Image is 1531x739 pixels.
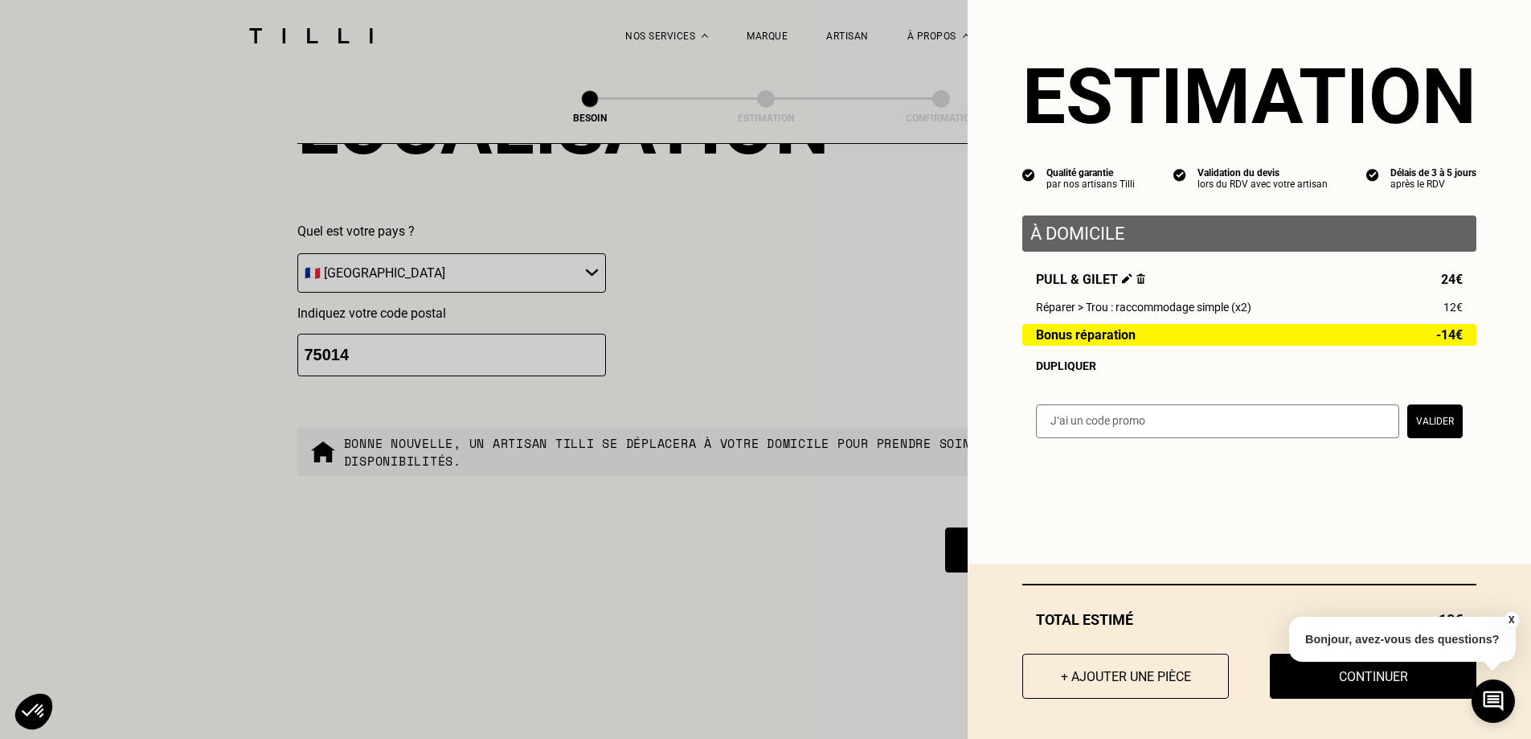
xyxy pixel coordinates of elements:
div: Qualité garantie [1046,167,1135,179]
span: 12€ [1443,301,1463,314]
img: icon list info [1366,167,1379,182]
div: Validation du devis [1197,167,1328,179]
span: Pull & gilet [1036,272,1145,287]
div: Délais de 3 à 5 jours [1390,167,1476,179]
span: Bonus réparation [1036,328,1136,342]
span: -14€ [1436,328,1463,342]
button: X [1503,611,1519,629]
img: Éditer [1122,273,1132,284]
img: Supprimer [1136,273,1145,284]
p: À domicile [1030,224,1468,244]
button: Valider [1407,404,1463,438]
p: Bonjour, avez-vous des questions? [1289,617,1516,662]
span: Réparer > Trou : raccommodage simple (x2) [1036,301,1251,314]
img: icon list info [1022,167,1035,182]
span: 24€ [1441,272,1463,287]
section: Estimation [1022,51,1476,142]
button: Continuer [1270,654,1476,699]
img: icon list info [1173,167,1186,182]
input: J‘ai un code promo [1036,404,1399,438]
button: + Ajouter une pièce [1022,654,1229,699]
div: lors du RDV avec votre artisan [1197,179,1328,190]
div: Total estimé [1022,611,1476,628]
div: Dupliquer [1036,359,1463,372]
div: après le RDV [1390,179,1476,190]
div: par nos artisans Tilli [1046,179,1135,190]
